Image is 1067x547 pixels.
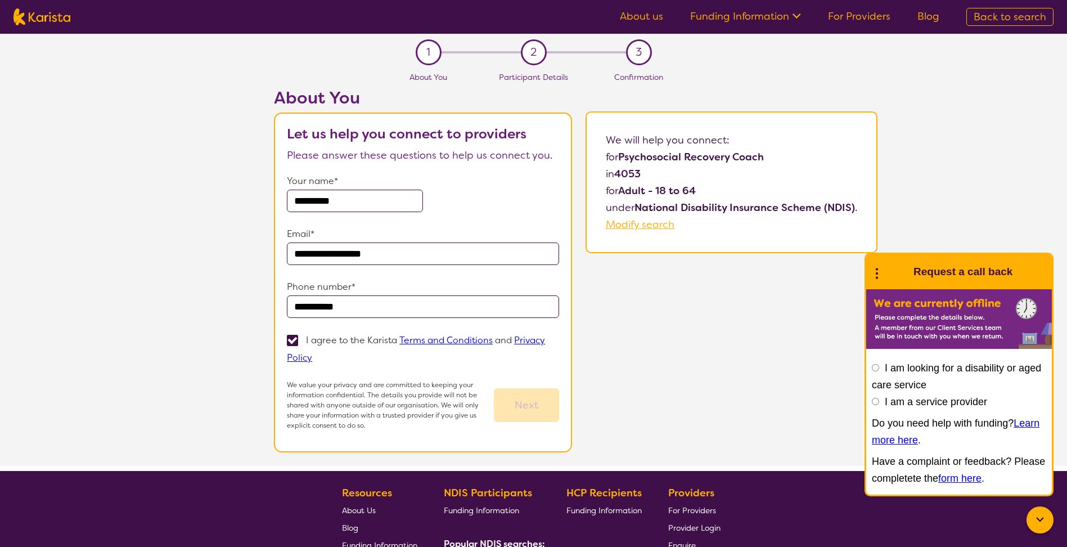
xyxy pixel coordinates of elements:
[287,334,545,364] p: I agree to the Karista and
[884,261,907,283] img: Karista
[287,226,559,243] p: Email*
[828,10,890,23] a: For Providers
[287,125,526,143] b: Let us help you connect to providers
[287,380,494,431] p: We value your privacy and are committed to keeping your information confidential. The details you...
[566,505,642,515] span: Funding Information
[620,10,663,23] a: About us
[606,149,857,165] p: for
[668,523,721,533] span: Provider Login
[938,473,982,484] a: form here
[342,486,392,500] b: Resources
[606,165,857,182] p: in
[444,501,541,519] a: Funding Information
[872,453,1046,487] p: Have a complaint or feedback? Please completete the .
[566,486,642,500] b: HCP Recipients
[399,334,493,346] a: Terms and Conditions
[566,501,642,519] a: Funding Information
[668,505,716,515] span: For Providers
[444,505,519,515] span: Funding Information
[974,10,1046,24] span: Back to search
[614,72,663,82] span: Confirmation
[287,173,559,190] p: Your name*
[885,396,987,407] label: I am a service provider
[342,505,376,515] span: About Us
[668,486,714,500] b: Providers
[866,289,1052,349] img: Karista offline chat form to request call back
[444,486,532,500] b: NDIS Participants
[618,150,764,164] b: Psychosocial Recovery Coach
[342,523,358,533] span: Blog
[636,44,642,61] span: 3
[287,279,559,295] p: Phone number*
[530,44,537,61] span: 2
[668,519,721,536] a: Provider Login
[606,132,857,149] p: We will help you connect:
[13,8,70,25] img: Karista logo
[342,501,417,519] a: About Us
[618,184,696,198] b: Adult - 18 to 64
[342,519,417,536] a: Blog
[274,88,572,108] h2: About You
[614,167,641,181] b: 4053
[634,201,855,214] b: National Disability Insurance Scheme (NDIS)
[499,72,568,82] span: Participant Details
[913,263,1012,280] h1: Request a call back
[872,415,1046,449] p: Do you need help with funding? .
[966,8,1054,26] a: Back to search
[409,72,447,82] span: About You
[668,501,721,519] a: For Providers
[426,44,430,61] span: 1
[872,362,1041,391] label: I am looking for a disability or aged care service
[606,218,674,231] a: Modify search
[606,182,857,199] p: for
[606,199,857,216] p: under .
[917,10,939,23] a: Blog
[287,147,559,164] p: Please answer these questions to help us connect you.
[690,10,801,23] a: Funding Information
